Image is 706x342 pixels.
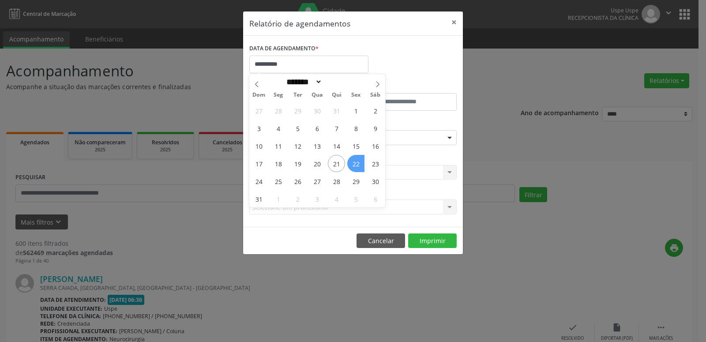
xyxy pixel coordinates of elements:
h5: Relatório de agendamentos [249,18,350,29]
span: Agosto 4, 2025 [270,120,287,137]
span: Julho 29, 2025 [289,102,306,119]
span: Agosto 13, 2025 [308,137,326,154]
span: Agosto 7, 2025 [328,120,345,137]
span: Agosto 21, 2025 [328,155,345,172]
span: Agosto 6, 2025 [308,120,326,137]
button: Close [445,11,463,33]
span: Agosto 20, 2025 [308,155,326,172]
span: Agosto 23, 2025 [367,155,384,172]
span: Agosto 11, 2025 [270,137,287,154]
span: Agosto 15, 2025 [347,137,364,154]
span: Agosto 10, 2025 [250,137,267,154]
span: Agosto 29, 2025 [347,173,364,190]
span: Setembro 1, 2025 [270,190,287,207]
span: Agosto 3, 2025 [250,120,267,137]
span: Agosto 5, 2025 [289,120,306,137]
button: Imprimir [408,233,457,248]
span: Julho 30, 2025 [308,102,326,119]
span: Agosto 22, 2025 [347,155,364,172]
label: ATÉ [355,79,457,93]
span: Agosto 28, 2025 [328,173,345,190]
span: Agosto 25, 2025 [270,173,287,190]
span: Agosto 12, 2025 [289,137,306,154]
span: Setembro 4, 2025 [328,190,345,207]
span: Sáb [366,92,385,98]
button: Cancelar [357,233,405,248]
span: Dom [249,92,269,98]
span: Julho 28, 2025 [270,102,287,119]
span: Setembro 5, 2025 [347,190,364,207]
span: Setembro 3, 2025 [308,190,326,207]
span: Sex [346,92,366,98]
span: Julho 27, 2025 [250,102,267,119]
span: Agosto 24, 2025 [250,173,267,190]
span: Agosto 18, 2025 [270,155,287,172]
span: Agosto 14, 2025 [328,137,345,154]
label: DATA DE AGENDAMENTO [249,42,319,56]
span: Agosto 27, 2025 [308,173,326,190]
span: Setembro 6, 2025 [367,190,384,207]
span: Setembro 2, 2025 [289,190,306,207]
span: Qui [327,92,346,98]
span: Agosto 26, 2025 [289,173,306,190]
span: Agosto 8, 2025 [347,120,364,137]
span: Agosto 17, 2025 [250,155,267,172]
select: Month [283,77,322,86]
span: Agosto 19, 2025 [289,155,306,172]
span: Agosto 16, 2025 [367,137,384,154]
span: Julho 31, 2025 [328,102,345,119]
span: Agosto 30, 2025 [367,173,384,190]
span: Agosto 1, 2025 [347,102,364,119]
input: Year [322,77,351,86]
span: Agosto 31, 2025 [250,190,267,207]
span: Seg [269,92,288,98]
span: Agosto 9, 2025 [367,120,384,137]
span: Agosto 2, 2025 [367,102,384,119]
span: Qua [308,92,327,98]
span: Ter [288,92,308,98]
